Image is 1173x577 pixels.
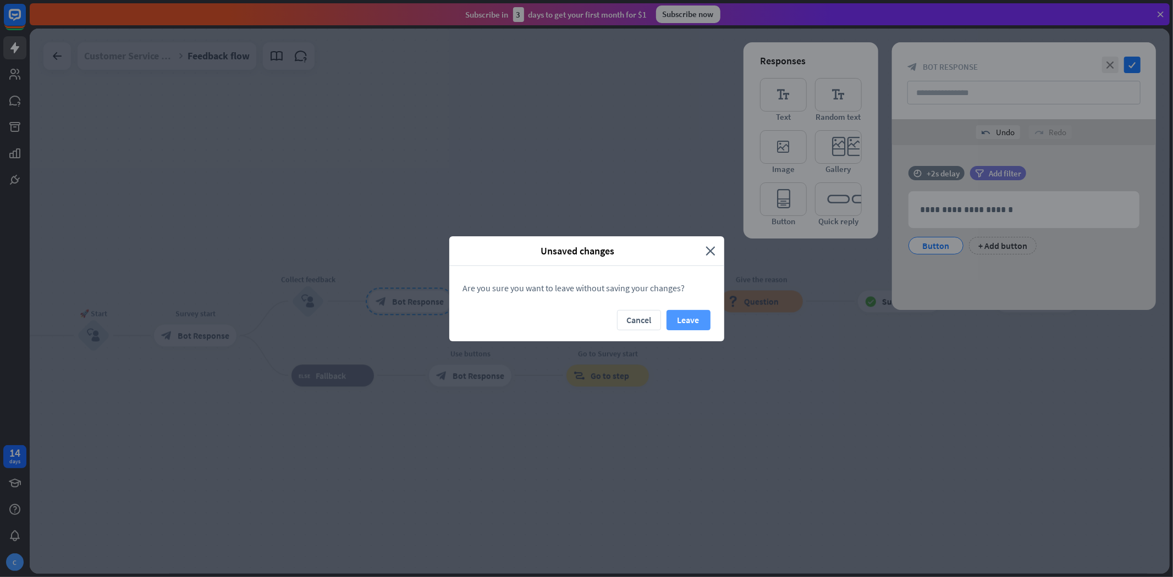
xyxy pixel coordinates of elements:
button: Cancel [617,310,661,330]
span: Unsaved changes [458,245,698,257]
i: close [706,245,716,257]
button: Open LiveChat chat widget [9,4,42,37]
button: Leave [667,310,711,330]
span: Are you sure you want to leave without saving your changes? [463,282,685,293]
